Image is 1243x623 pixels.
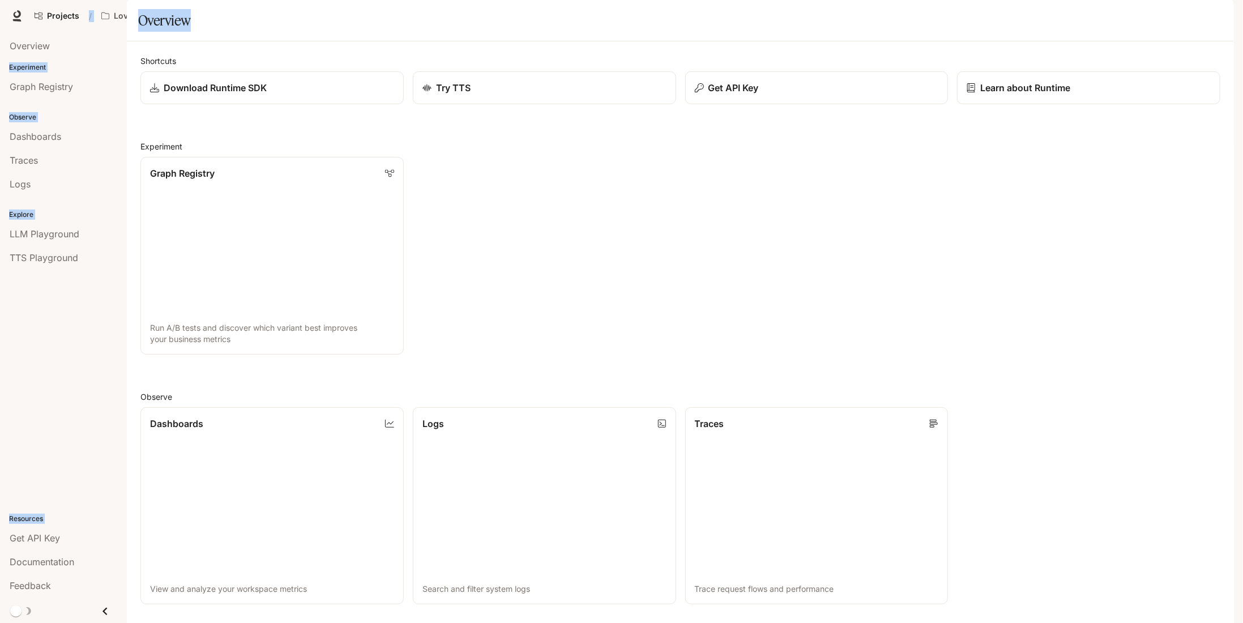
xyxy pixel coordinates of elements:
[140,140,1220,152] h2: Experiment
[422,417,444,430] p: Logs
[685,71,949,104] button: Get API Key
[150,167,215,180] p: Graph Registry
[150,583,394,595] p: View and analyze your workspace metrics
[413,71,676,104] a: Try TTS
[685,407,949,605] a: TracesTrace request flows and performance
[695,583,939,595] p: Trace request flows and performance
[708,81,759,95] p: Get API Key
[140,391,1220,403] h2: Observe
[957,71,1220,104] a: Learn about Runtime
[140,71,404,104] a: Download Runtime SDK
[164,81,267,95] p: Download Runtime SDK
[436,81,471,95] p: Try TTS
[47,11,79,21] span: Projects
[980,81,1070,95] p: Learn about Runtime
[413,407,676,605] a: LogsSearch and filter system logs
[29,5,84,27] a: Go to projects
[138,9,191,32] h1: Overview
[140,55,1220,67] h2: Shortcuts
[140,157,404,355] a: Graph RegistryRun A/B tests and discover which variant best improves your business metrics
[114,11,170,21] p: Love Bird Cam
[150,417,203,430] p: Dashboards
[96,5,188,27] button: Open workspace menu
[695,417,724,430] p: Traces
[84,10,96,22] div: /
[140,407,404,605] a: DashboardsView and analyze your workspace metrics
[150,322,394,345] p: Run A/B tests and discover which variant best improves your business metrics
[422,583,667,595] p: Search and filter system logs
